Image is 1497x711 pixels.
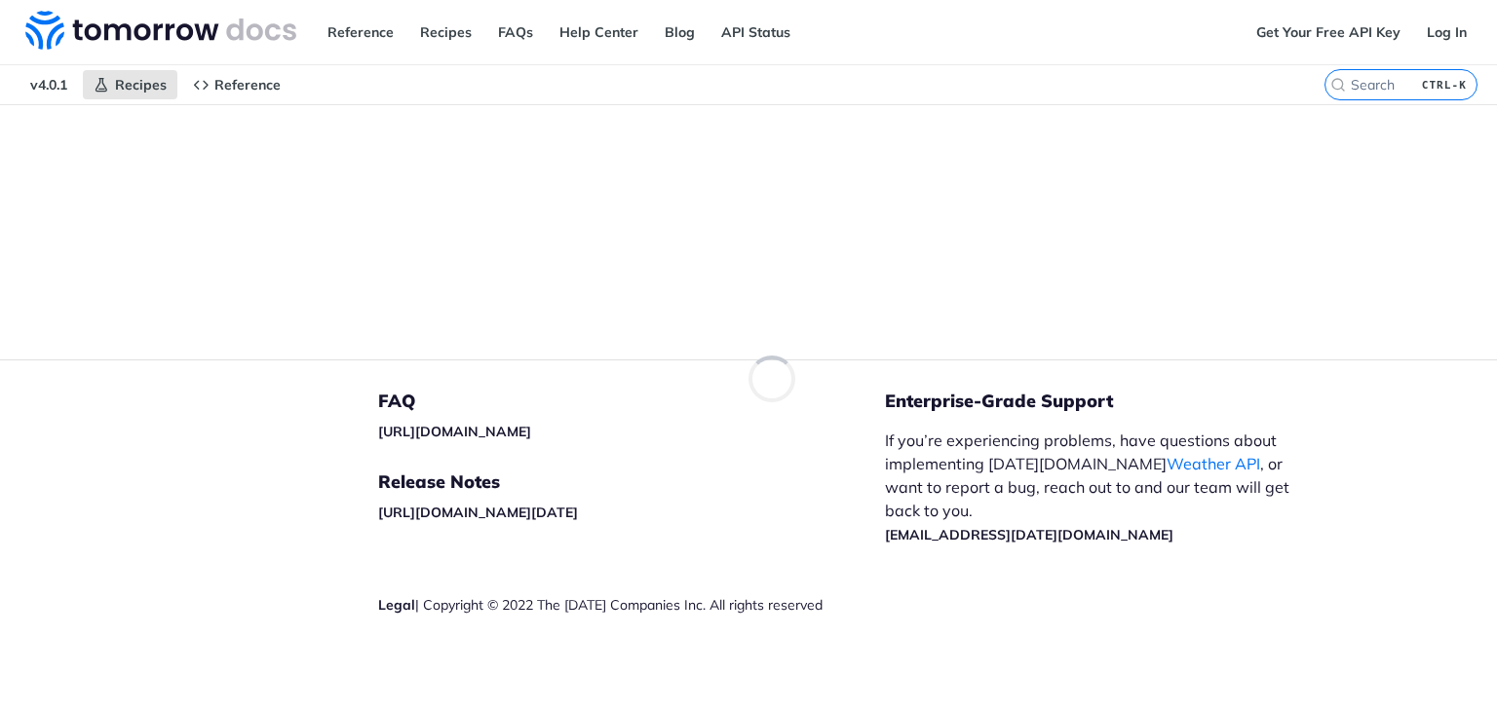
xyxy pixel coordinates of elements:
[1330,77,1346,93] svg: Search
[1416,18,1478,47] a: Log In
[710,18,801,47] a: API Status
[19,70,78,99] span: v4.0.1
[1246,18,1411,47] a: Get Your Free API Key
[378,504,578,521] a: [URL][DOMAIN_NAME][DATE]
[378,423,531,440] a: [URL][DOMAIN_NAME]
[378,596,415,614] a: Legal
[378,390,885,413] h5: FAQ
[25,11,296,50] img: Tomorrow.io Weather API Docs
[182,70,291,99] a: Reference
[83,70,177,99] a: Recipes
[317,18,404,47] a: Reference
[885,390,1341,413] h5: Enterprise-Grade Support
[885,429,1310,545] p: If you’re experiencing problems, have questions about implementing [DATE][DOMAIN_NAME] , or want ...
[378,595,885,615] div: | Copyright © 2022 The [DATE] Companies Inc. All rights reserved
[549,18,649,47] a: Help Center
[654,18,706,47] a: Blog
[214,76,281,94] span: Reference
[1417,75,1472,94] kbd: CTRL-K
[378,470,885,494] h5: Release Notes
[885,526,1173,543] a: [EMAIL_ADDRESS][DATE][DOMAIN_NAME]
[487,18,544,47] a: FAQs
[1167,454,1260,473] a: Weather API
[115,76,167,94] span: Recipes
[409,18,482,47] a: Recipes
